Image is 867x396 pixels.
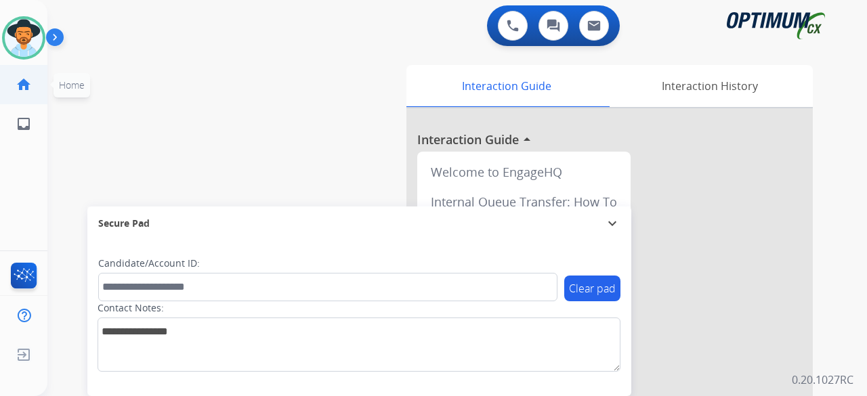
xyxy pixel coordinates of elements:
[423,157,625,187] div: Welcome to EngageHQ
[16,76,32,93] mat-icon: home
[606,65,813,107] div: Interaction History
[16,116,32,132] mat-icon: inbox
[604,215,620,232] mat-icon: expand_more
[98,301,164,315] label: Contact Notes:
[423,187,625,217] div: Internal Queue Transfer: How To
[406,65,606,107] div: Interaction Guide
[98,257,200,270] label: Candidate/Account ID:
[5,19,43,57] img: avatar
[98,217,150,230] span: Secure Pad
[792,372,853,388] p: 0.20.1027RC
[564,276,620,301] button: Clear pad
[59,79,85,91] span: Home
